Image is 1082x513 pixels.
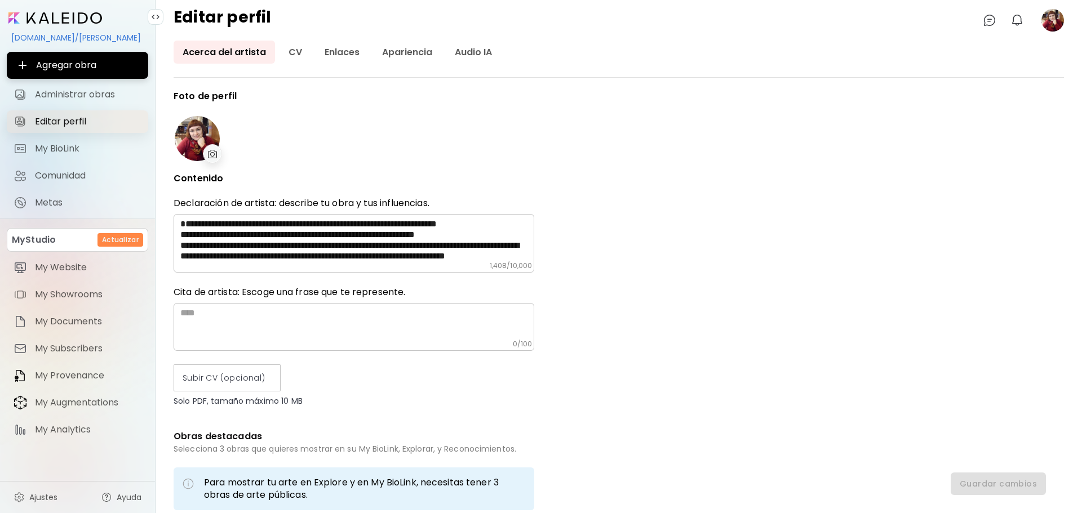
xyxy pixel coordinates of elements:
img: Administrar obras icon [14,88,27,101]
a: itemMy Augmentations [7,391,148,414]
button: Agregar obra [7,52,148,79]
a: Enlaces [316,41,369,64]
span: Editar perfil [35,116,141,127]
img: help [101,492,112,503]
a: Ajustes [7,486,64,508]
p: Foto de perfil [174,91,534,101]
img: My BioLink icon [14,142,27,155]
a: itemMy Analytics [7,418,148,441]
a: Administrar obras iconAdministrar obras [7,83,148,106]
a: completeMetas iconMetas [7,191,148,214]
span: My Augmentations [35,397,141,408]
h6: Selecciona 3 obras que quieres mostrar en su My BioLink, Explorar, y Reconocimientos. [174,444,534,454]
span: My Analytics [35,424,141,435]
span: Ayuda [117,492,141,503]
img: Comunidad icon [14,169,27,182]
span: Administrar obras [35,89,141,100]
a: Comunidad iconComunidad [7,164,148,187]
span: My Provenance [35,370,141,381]
p: Declaración de artista: describe tu obra y tus influencias. [174,197,534,209]
h6: 1,408 / 10,000 [490,261,532,270]
a: itemMy Documents [7,310,148,333]
div: [DOMAIN_NAME]/[PERSON_NAME] [7,28,148,47]
span: My BioLink [35,143,141,154]
img: item [14,342,27,355]
a: itemMy Provenance [7,364,148,387]
img: Editar perfil icon [14,115,27,128]
h4: Editar perfil [174,9,272,32]
h6: Para mostrar tu arte en Explore y en My BioLink, necesitas tener 3 obras de arte públicas. [204,476,525,501]
img: settings [14,492,25,503]
h6: Cita de artista: Escoge una frase que te represente. [174,286,534,298]
img: item [14,261,27,274]
span: My Subscribers [35,343,141,354]
span: My Website [35,262,141,273]
a: Audio IA [446,41,501,64]
img: Metas icon [14,196,27,209]
span: Subir CV (opcional) [183,372,272,384]
span: Comunidad [35,170,141,181]
a: Acerca del artista [174,41,275,64]
a: Editar perfil iconEditar perfil [7,110,148,133]
a: Ayuda [94,486,148,508]
h6: Actualizar [102,235,139,245]
img: chatIcon [983,14,996,27]
a: itemMy Subscribers [7,337,148,360]
span: Agregar obra [16,59,139,72]
img: collapse [151,12,160,21]
p: MyStudio [12,233,56,247]
h6: Obras destacadas [174,429,534,444]
span: My Showrooms [35,289,141,300]
span: My Documents [35,316,141,327]
h6: 0 / 100 [513,340,532,349]
span: Metas [35,197,141,208]
img: item [14,369,27,382]
a: itemMy Website [7,256,148,279]
img: item [14,315,27,328]
button: bellIcon [1008,11,1027,30]
a: completeMy BioLink iconMy BioLink [7,137,148,160]
a: CV [280,41,311,64]
p: Contenido [174,173,534,184]
img: item [14,423,27,436]
span: Ajustes [29,492,57,503]
a: Apariencia [373,41,441,64]
img: bellIcon [1010,14,1024,27]
img: item [14,395,27,410]
label: Subir CV (opcional) [174,364,281,391]
a: itemMy Showrooms [7,283,148,306]
img: item [14,288,27,301]
p: Solo PDF, tamaño máximo 10 MB [174,396,534,406]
